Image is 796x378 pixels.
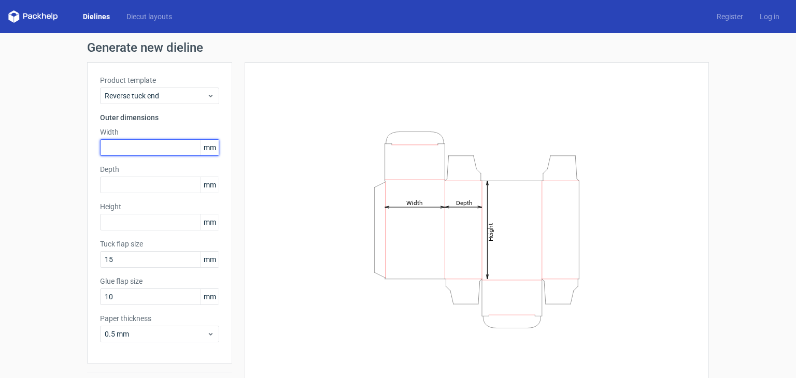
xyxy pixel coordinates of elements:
[708,11,751,22] a: Register
[201,214,219,230] span: mm
[100,127,219,137] label: Width
[87,41,709,54] h1: Generate new dieline
[100,276,219,286] label: Glue flap size
[100,313,219,324] label: Paper thickness
[100,239,219,249] label: Tuck flap size
[487,223,494,241] tspan: Height
[456,199,473,206] tspan: Depth
[100,75,219,85] label: Product template
[118,11,180,22] a: Diecut layouts
[201,177,219,193] span: mm
[201,140,219,155] span: mm
[105,91,207,101] span: Reverse tuck end
[100,164,219,175] label: Depth
[105,329,207,339] span: 0.5 mm
[75,11,118,22] a: Dielines
[406,199,423,206] tspan: Width
[201,289,219,304] span: mm
[100,201,219,212] label: Height
[201,252,219,267] span: mm
[100,112,219,123] h3: Outer dimensions
[751,11,788,22] a: Log in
